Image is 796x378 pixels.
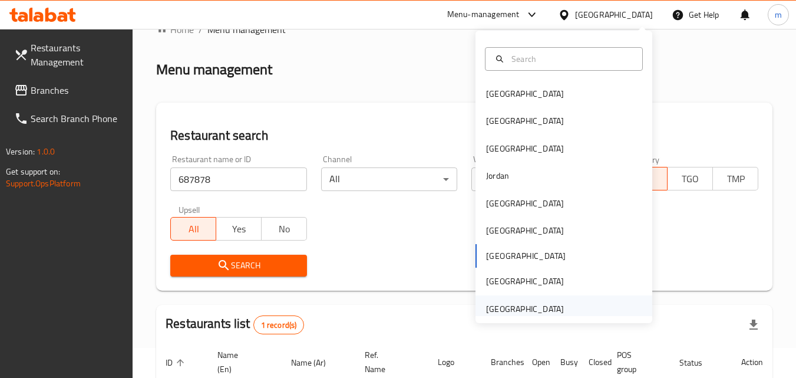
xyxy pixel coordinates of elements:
span: Search [180,258,297,273]
span: Restaurants Management [31,41,124,69]
span: Branches [31,83,124,97]
span: Version: [6,144,35,159]
a: Support.OpsPlatform [6,176,81,191]
span: Status [679,356,718,370]
a: Home [156,22,194,37]
span: Name (En) [217,348,267,376]
span: m [775,8,782,21]
div: [GEOGRAPHIC_DATA] [575,8,653,21]
nav: breadcrumb [156,22,772,37]
div: All [321,167,457,191]
span: TMP [718,170,754,188]
span: Search Branch Phone [31,111,124,126]
span: 1.0.0 [37,144,55,159]
a: Restaurants Management [5,34,133,76]
li: / [199,22,203,37]
div: [GEOGRAPHIC_DATA] [486,114,564,127]
button: No [261,217,307,241]
div: [GEOGRAPHIC_DATA] [486,224,564,237]
a: Branches [5,76,133,104]
span: No [266,221,302,238]
span: POS group [617,348,656,376]
button: Search [170,255,306,277]
span: TGO [672,170,708,188]
span: 1 record(s) [254,320,304,331]
label: Upsell [179,205,200,213]
a: Search Branch Phone [5,104,133,133]
span: Name (Ar) [291,356,341,370]
div: Jordan [486,169,509,182]
div: [GEOGRAPHIC_DATA] [486,275,564,288]
label: Delivery [630,155,660,163]
div: [GEOGRAPHIC_DATA] [486,197,564,210]
div: [GEOGRAPHIC_DATA] [486,303,564,315]
span: Menu management [207,22,286,37]
div: All [471,167,607,191]
div: Total records count [253,315,305,334]
span: Ref. Name [365,348,414,376]
h2: Restaurants list [166,315,304,334]
span: All [176,221,212,238]
button: All [170,217,216,241]
span: Get support on: [6,164,60,179]
span: ID [166,356,188,370]
input: Search for restaurant name or ID.. [170,167,306,191]
button: TMP [712,167,758,190]
button: Yes [216,217,262,241]
span: Yes [221,221,257,238]
div: [GEOGRAPHIC_DATA] [486,142,564,155]
h2: Menu management [156,60,272,79]
button: TGO [667,167,713,190]
div: [GEOGRAPHIC_DATA] [486,87,564,100]
div: Menu-management [447,8,520,22]
h2: Restaurant search [170,127,758,144]
div: Export file [739,311,768,339]
input: Search [507,52,635,65]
